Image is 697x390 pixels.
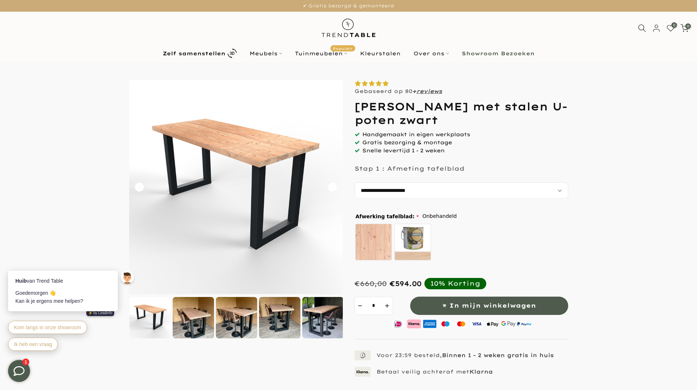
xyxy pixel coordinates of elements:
[356,214,419,219] span: Afwerking tafelblad:
[667,24,675,32] a: 0
[671,22,677,28] span: 0
[355,182,568,199] select: autocomplete="off"
[9,2,688,10] p: ✔ Gratis bezorgd & gemonteerd
[355,100,568,127] h1: [PERSON_NAME] met stalen U-poten zwart
[259,297,300,338] img: Douglas bartafel met stalen U-poten zwart
[430,279,480,287] div: 10% Korting
[173,297,214,338] img: Douglas bartafel met stalen U-poten zwart
[353,49,407,58] a: Kleurstalen
[355,297,366,315] button: decrement
[422,212,457,221] span: Onbehandeld
[156,47,243,60] a: Zelf samenstellen
[469,368,493,375] strong: Klarna
[416,88,442,94] a: reviews
[216,297,257,338] img: Douglas bartafel met stalen U-poten zwart
[390,279,421,288] span: €594.00
[362,131,470,138] span: Handgemaakt in eigen werkplaats
[362,139,452,146] span: Gratis bezorging & montage
[135,183,144,192] button: Carousel Back Arrow
[685,23,691,29] span: 0
[328,183,337,192] button: Carousel Next Arrow
[410,297,568,315] button: In mijn winkelwagen
[330,45,355,51] span: Populair
[462,51,535,56] b: Showroom Bezoeken
[288,49,353,58] a: TuinmeubelenPopulair
[129,80,343,294] img: Rechthoekige douglas houten bartafel - stalen U-poten zwart
[376,352,554,359] p: Voor 23:59 besteld,
[382,297,393,315] button: increment
[243,49,288,58] a: Meubels
[449,300,536,311] span: In mijn winkelwagen
[376,368,493,375] p: Betaal veilig achteraf met
[681,24,689,32] a: 0
[355,165,465,172] p: Stap 1 : Afmeting tafelblad
[355,88,442,94] p: Gebaseerd op 80
[316,12,381,44] img: trend-table
[355,279,387,288] div: €660,00
[130,297,171,338] img: Rechthoekige douglas houten bartafel - stalen U-poten zwart
[163,51,225,56] b: Zelf samenstellen
[407,49,455,58] a: Over ons
[412,88,416,94] strong: +
[1,353,37,389] iframe: toggle-frame
[455,49,541,58] a: Showroom Bezoeken
[302,297,344,338] img: Douglas bartafel met stalen U-poten zwart gepoedercoat voorkant
[366,297,382,315] input: Quantity
[362,147,445,154] span: Snelle levertijd 1 - 2 weken
[442,352,554,359] strong: Binnen 1 - 2 weken gratis in huis
[1,235,143,360] iframe: bot-iframe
